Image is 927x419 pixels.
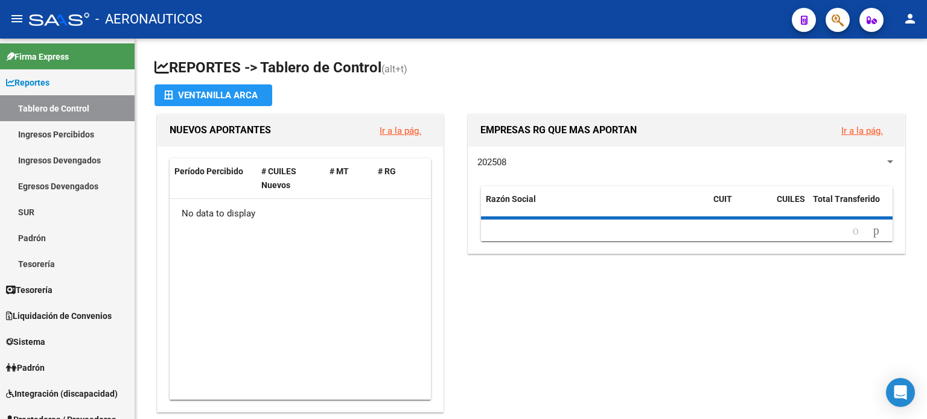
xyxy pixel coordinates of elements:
mat-icon: menu [10,11,24,26]
datatable-header-cell: Razón Social [481,186,709,226]
span: Total Transferido [813,194,880,204]
span: EMPRESAS RG QUE MAS APORTAN [480,124,637,136]
a: Ir a la pág. [380,125,421,136]
span: (alt+t) [381,63,407,75]
datatable-header-cell: Período Percibido [170,159,256,198]
div: No data to display [170,199,430,229]
button: Ir a la pág. [370,119,431,142]
a: go to previous page [847,224,864,238]
datatable-header-cell: # MT [325,159,373,198]
span: - AERONAUTICOS [95,6,202,33]
span: 202508 [477,157,506,168]
datatable-header-cell: # RG [373,159,421,198]
datatable-header-cell: # CUILES Nuevos [256,159,325,198]
span: Integración (discapacidad) [6,387,118,400]
span: Reportes [6,76,49,89]
div: Open Intercom Messenger [886,378,915,407]
button: Ir a la pág. [832,119,893,142]
span: # MT [330,166,349,176]
span: Período Percibido [174,166,243,176]
span: Padrón [6,361,45,374]
button: Ventanilla ARCA [154,84,272,106]
span: CUIT [713,194,732,204]
h1: REPORTES -> Tablero de Control [154,58,908,79]
a: Ir a la pág. [841,125,883,136]
datatable-header-cell: Total Transferido [808,186,893,226]
span: # CUILES Nuevos [261,166,296,190]
span: Firma Express [6,50,69,63]
span: CUILES [777,194,805,204]
a: go to next page [868,224,885,238]
mat-icon: person [903,11,917,26]
span: Liquidación de Convenios [6,309,112,323]
span: Sistema [6,335,45,348]
span: NUEVOS APORTANTES [170,124,271,136]
div: Ventanilla ARCA [164,84,263,106]
span: # RG [378,166,396,176]
span: Tesorería [6,283,53,297]
span: Razón Social [486,194,536,204]
datatable-header-cell: CUILES [772,186,808,226]
datatable-header-cell: CUIT [709,186,772,226]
